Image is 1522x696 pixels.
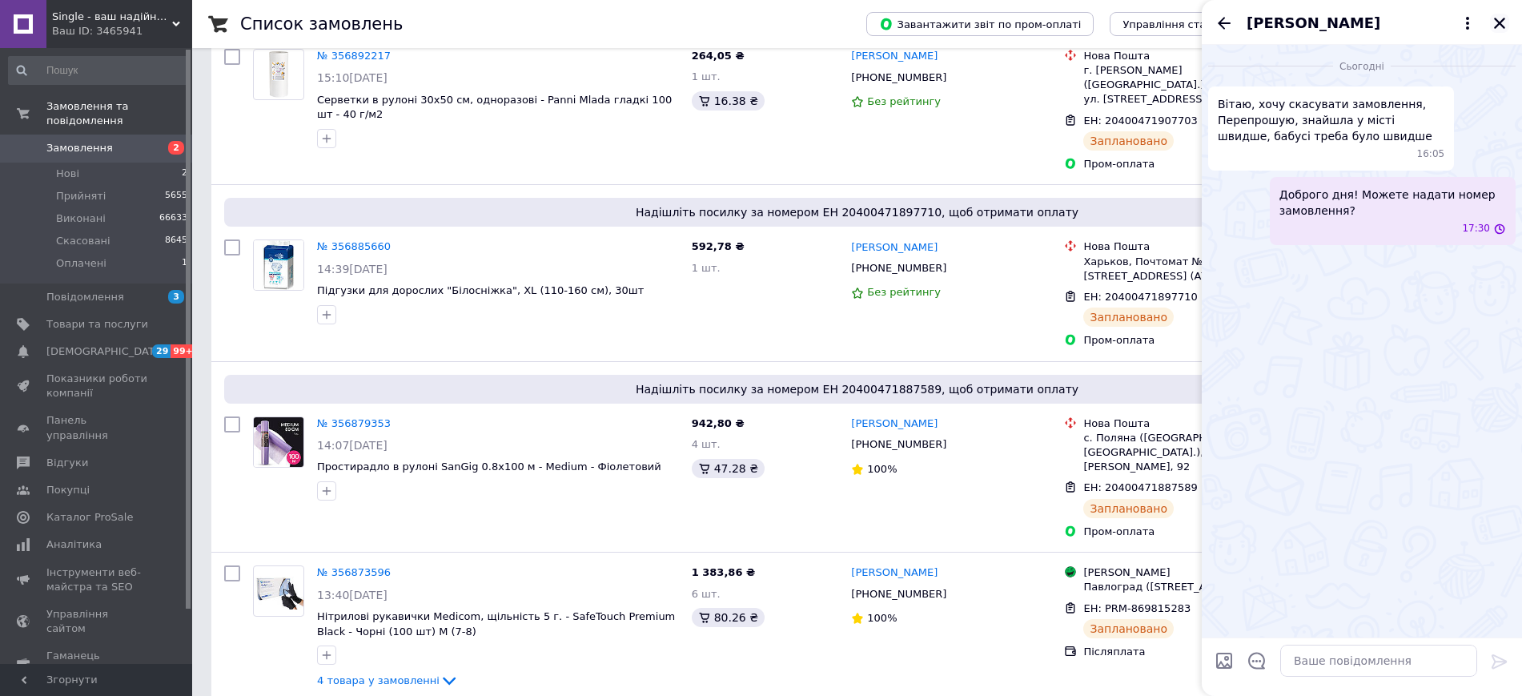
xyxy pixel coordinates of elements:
span: 4 шт. [692,438,721,450]
span: 1 шт. [692,70,721,82]
span: 16:05 12.08.2025 [1417,147,1445,161]
a: 4 товара у замовленні [317,674,459,686]
div: Пром-оплата [1083,157,1307,171]
a: Фото товару [253,565,304,617]
span: Управління статусами [1122,18,1245,30]
span: Каталог ProSale [46,510,133,525]
a: Серветки в рулоні 30х50 см, одноразові - Panni Mlada гладкі 100 шт - 40 г/м2 [317,94,672,121]
span: Покупці [46,483,90,497]
span: Показники роботи компанії [46,372,148,400]
div: [PHONE_NUMBER] [848,67,950,88]
span: Доброго дня! Можете надати номер замовлення? [1279,187,1506,219]
span: 100% [867,463,897,475]
img: Фото товару [254,573,303,610]
div: Заплановано [1083,619,1174,638]
div: Пром-оплата [1083,333,1307,348]
div: Нова Пошта [1083,416,1307,431]
span: ЕН: 20400471907703 [1083,115,1197,127]
span: Виконані [56,211,106,226]
a: № 356885660 [317,240,391,252]
img: Фото товару [254,240,303,290]
button: Назад [1215,14,1234,33]
span: Надішліть посилку за номером ЕН 20400471887589, щоб отримати оплату [231,381,1484,397]
span: 592,78 ₴ [692,240,745,252]
div: Заплановано [1083,131,1174,151]
a: [PERSON_NAME] [851,416,938,432]
span: Нові [56,167,79,181]
div: Ваш ID: 3465941 [52,24,192,38]
div: [PERSON_NAME] [1083,565,1307,580]
span: [PERSON_NAME] [1247,13,1380,34]
span: Панель управління [46,413,148,442]
span: 3 [168,290,184,304]
div: 12.08.2025 [1208,58,1516,74]
a: [PERSON_NAME] [851,240,938,255]
span: ЕН: PRM-869815283 [1083,602,1191,614]
span: Повідомлення [46,290,124,304]
span: Замовлення та повідомлення [46,99,192,128]
a: № 356892217 [317,50,391,62]
span: 6 шт. [692,588,721,600]
span: Оплачені [56,256,106,271]
span: Без рейтингу [867,286,941,298]
button: Відкрити шаблони відповідей [1247,650,1267,671]
span: 100% [867,612,897,624]
span: Управління сайтом [46,607,148,636]
button: Завантажити звіт по пром-оплаті [866,12,1094,36]
span: Прийняті [56,189,106,203]
div: Харьков, Почтомат №26903: просп. [STREET_ADDRESS] (АТБ) [1083,255,1307,284]
a: [PERSON_NAME] [851,49,938,64]
span: 8645 [165,234,187,248]
span: 264,05 ₴ [692,50,745,62]
input: Пошук [8,56,189,85]
span: Завантажити звіт по пром-оплаті [879,17,1081,31]
a: Фото товару [253,49,304,100]
span: [DEMOGRAPHIC_DATA] [46,344,165,359]
div: Пром-оплата [1083,525,1307,539]
span: 99+ [171,344,197,358]
h1: Список замовлень [240,14,403,34]
span: Скасовані [56,234,110,248]
div: Післяплата [1083,645,1307,659]
span: Вітаю, хочу скасувати замовлення, Перепрошую, знайшла у місті швидше, бабусі треба було швидше [1218,96,1444,144]
span: 14:39[DATE] [317,263,388,276]
span: 1 383,86 ₴ [692,566,755,578]
span: ЕН: 20400471897710 [1083,291,1197,303]
a: Фото товару [253,239,304,291]
a: № 356873596 [317,566,391,578]
span: 942,80 ₴ [692,417,745,429]
button: Закрити [1490,14,1509,33]
a: Нітрилові рукавички Medicom, щільність 5 г. - SafeTouch Premium Black - Чорні (100 шт) M (7-8) [317,610,675,638]
span: ЕН: 20400471887589 [1083,481,1197,493]
span: 29 [152,344,171,358]
span: 5655 [165,189,187,203]
a: № 356879353 [317,417,391,429]
img: Фото товару [260,50,297,99]
img: Фото товару [254,417,303,467]
div: [PHONE_NUMBER] [848,434,950,455]
div: Нова Пошта [1083,239,1307,254]
div: [PHONE_NUMBER] [848,258,950,279]
span: 17:30 12.08.2025 [1462,222,1490,235]
span: Без рейтингу [867,95,941,107]
span: Гаманець компанії [46,649,148,678]
span: Інструменти веб-майстра та SEO [46,565,148,594]
button: Управління статусами [1110,12,1258,36]
span: Single - ваш надійний партнер! [52,10,172,24]
span: Товари та послуги [46,317,148,332]
span: Надішліть посилку за номером ЕН 20400471897710, щоб отримати оплату [231,204,1484,220]
span: 1 [182,256,187,271]
div: Заплановано [1083,308,1174,327]
a: [PERSON_NAME] [851,565,938,581]
a: Фото товару [253,416,304,468]
span: 15:10[DATE] [317,71,388,84]
a: Підгузки для дорослих "Білосніжка", XL (110-160 см), 30шт [317,284,644,296]
a: Простирадло в рулоні SanGig 0.8х100 м - Medium - Фіолетовий [317,461,661,473]
span: Сьогодні [1333,60,1391,74]
span: Замовлення [46,141,113,155]
div: 47.28 ₴ [692,459,765,478]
